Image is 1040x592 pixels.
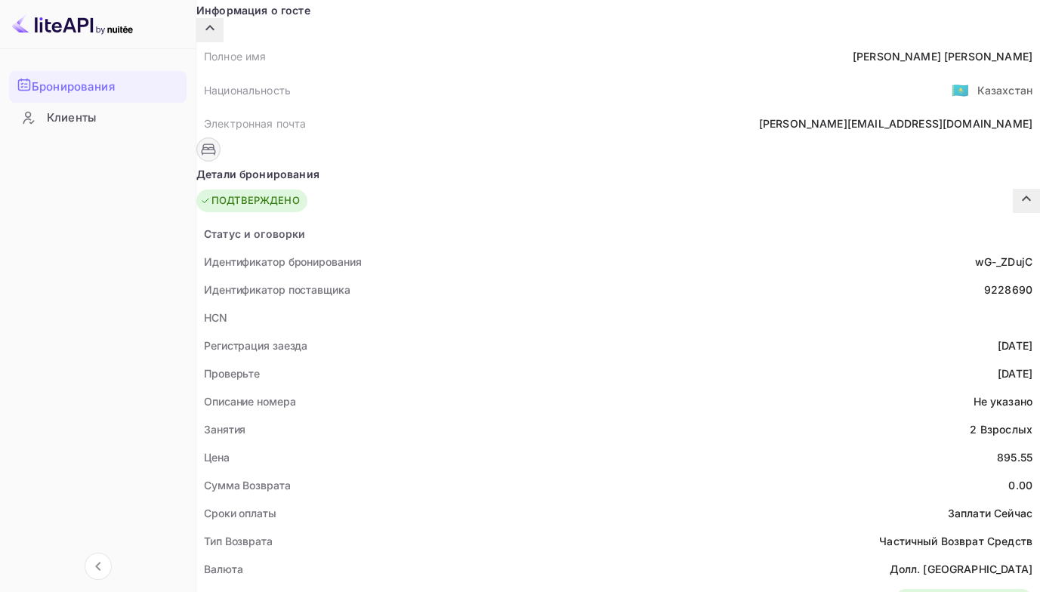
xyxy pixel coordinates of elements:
[975,254,1032,270] div: wG-_ZDujC
[9,103,187,133] div: Клиенты
[9,103,187,131] a: Клиенты
[196,2,1040,18] div: Информация о госте
[879,533,1032,549] div: Частичный Возврат Средств
[32,79,115,96] ya-tr-span: Бронирования
[204,477,291,493] div: Сумма Возврата
[204,505,276,521] div: Сроки оплаты
[970,421,1032,437] div: 2 Взрослых
[204,533,273,549] div: Тип Возврата
[890,561,1032,577] div: Долл. [GEOGRAPHIC_DATA]
[200,193,300,208] div: ПОДТВЕРЖДЕНО
[984,282,1032,298] div: 9228690
[196,166,1040,182] div: Детали бронирования
[204,82,291,98] div: Национальность
[853,48,1032,64] div: [PERSON_NAME] [PERSON_NAME]
[204,421,245,437] div: Занятия
[1008,477,1032,493] div: 0.00
[759,116,1032,131] div: [PERSON_NAME][EMAIL_ADDRESS][DOMAIN_NAME]
[204,310,227,325] div: HCN
[204,393,296,409] div: Описание номера
[12,12,133,36] img: Логотип LiteAPI
[9,71,187,103] div: Бронирования
[974,393,1033,409] div: Не указано
[204,226,306,242] div: Статус и оговорки
[85,553,112,580] button: Свернуть навигацию
[977,82,1032,98] div: Казахстан
[204,449,230,465] div: Цена
[204,561,242,577] div: Валюта
[997,449,1032,465] div: 895.55
[998,338,1032,353] div: [DATE]
[204,282,350,298] div: Идентификатор поставщика
[9,71,187,101] a: Бронирования
[952,76,969,103] span: США
[204,116,307,131] div: Электронная почта
[204,338,307,353] div: Регистрация заезда
[948,505,1032,521] div: Заплати Сейчас
[204,48,267,64] div: Полное имя
[204,365,260,381] div: Проверьте
[204,254,361,270] div: Идентификатор бронирования
[998,365,1032,381] div: [DATE]
[47,109,96,127] ya-tr-span: Клиенты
